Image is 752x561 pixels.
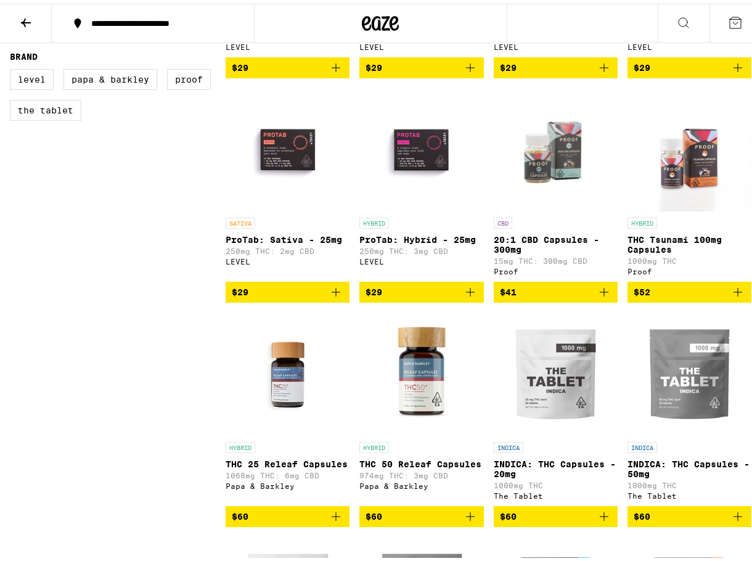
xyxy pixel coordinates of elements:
p: 1000mg THC [627,253,751,261]
p: ProTab: Sativa - 25mg [226,231,349,241]
button: Add to bag [226,54,349,75]
img: Proof - THC Tsunami 100mg Capsules [627,84,751,208]
p: ProTab: Hybrid - 25mg [359,231,483,241]
a: Open page for INDICA: THC Capsules - 20mg from The Tablet [494,309,618,502]
div: Papa & Barkley [226,478,349,486]
span: $29 [366,59,382,69]
button: Add to bag [627,502,751,523]
button: Add to bag [627,54,751,75]
p: HYBRID [627,214,657,225]
p: INDICA [627,438,657,449]
span: $29 [500,59,517,69]
p: 20:1 CBD Capsules - 300mg [494,231,618,251]
p: INDICA: THC Capsules - 50mg [627,456,751,475]
p: 974mg THC: 3mg CBD [359,468,483,476]
img: LEVEL - ProTab: Hybrid - 25mg [360,84,483,208]
img: LEVEL - ProTab: Sativa - 25mg [226,84,349,208]
button: Add to bag [494,278,618,299]
span: $41 [500,284,517,293]
div: Proof [494,264,618,272]
div: The Tablet [627,488,751,496]
span: Hi. Need any help? [7,9,89,18]
a: Open page for INDICA: THC Capsules - 50mg from The Tablet [627,309,751,502]
div: LEVEL [359,254,483,262]
div: LEVEL [494,39,618,47]
button: Add to bag [226,278,349,299]
div: LEVEL [359,39,483,47]
span: $29 [232,59,248,69]
span: $29 [634,59,650,69]
p: THC Tsunami 100mg Capsules [627,231,751,251]
a: Open page for THC Tsunami 100mg Capsules from Proof [627,84,751,278]
img: Proof - 20:1 CBD Capsules - 300mg [494,84,618,208]
p: CBD [494,214,512,225]
p: 1000mg THC [627,478,751,486]
p: 250mg THC: 2mg CBD [226,244,349,252]
span: $29 [232,284,248,293]
p: HYBRID [359,438,389,449]
button: Add to bag [494,54,618,75]
span: $52 [634,284,650,293]
button: Add to bag [226,502,349,523]
a: Open page for ProTab: Sativa - 25mg from LEVEL [226,84,349,278]
div: LEVEL [226,39,349,47]
button: Add to bag [359,278,483,299]
a: Open page for ProTab: Hybrid - 25mg from LEVEL [359,84,483,278]
img: Papa & Barkley - THC 50 Releaf Capsules [360,309,483,432]
p: THC 25 Releaf Capsules [226,456,349,465]
p: INDICA [494,438,523,449]
label: Papa & Barkley [63,65,157,86]
span: $60 [232,508,248,518]
p: HYBRID [226,438,255,449]
label: LEVEL [10,65,54,86]
div: Papa & Barkley [359,478,483,486]
span: $60 [500,508,517,518]
div: LEVEL [226,254,349,262]
p: 250mg THC: 3mg CBD [359,244,483,252]
img: Papa & Barkley - THC 25 Releaf Capsules [226,309,349,432]
a: Open page for 20:1 CBD Capsules - 300mg from Proof [494,84,618,278]
span: $29 [366,284,382,293]
button: Add to bag [494,502,618,523]
p: 1068mg THC: 6mg CBD [226,468,349,476]
legend: Brand [10,48,38,58]
p: 1000mg THC [494,478,618,486]
p: THC 50 Releaf Capsules [359,456,483,465]
span: $60 [634,508,650,518]
span: $60 [366,508,382,518]
p: HYBRID [359,214,389,225]
img: The Tablet - INDICA: THC Capsules - 50mg [627,309,751,432]
a: Open page for THC 25 Releaf Capsules from Papa & Barkley [226,309,349,502]
button: Add to bag [359,54,483,75]
label: The Tablet [10,96,81,117]
a: Open page for THC 50 Releaf Capsules from Papa & Barkley [359,309,483,502]
div: Proof [627,264,751,272]
button: Add to bag [359,502,483,523]
div: LEVEL [627,39,751,47]
p: INDICA: THC Capsules - 20mg [494,456,618,475]
p: SATIVA [226,214,255,225]
div: The Tablet [494,488,618,496]
img: The Tablet - INDICA: THC Capsules - 20mg [494,309,617,432]
button: Add to bag [627,278,751,299]
p: 15mg THC: 300mg CBD [494,253,618,261]
label: Proof [167,65,211,86]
